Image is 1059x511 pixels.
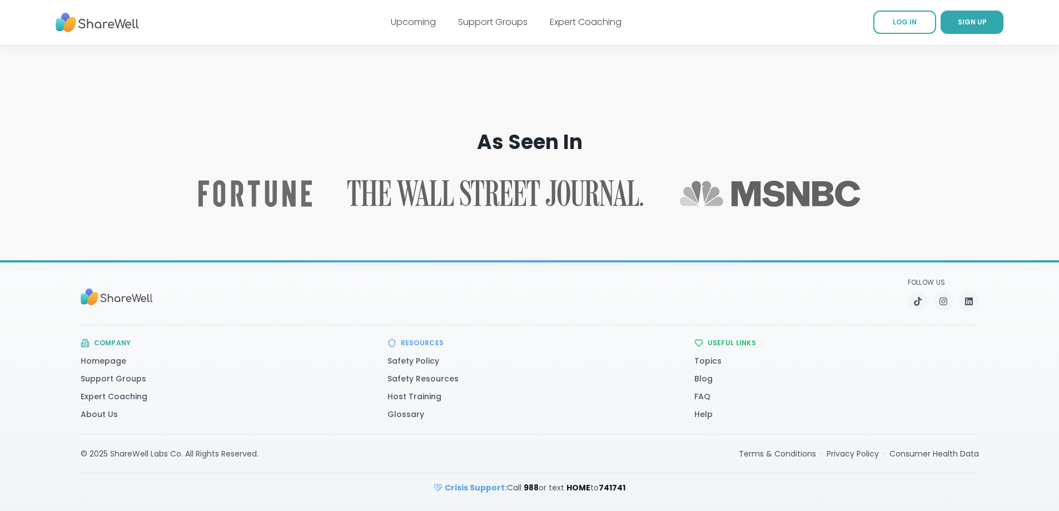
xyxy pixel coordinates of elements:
span: · [821,448,822,459]
a: Homepage [81,355,126,366]
a: FAQ [694,391,710,402]
a: Safety Policy [387,355,439,366]
img: MSNBC logo [679,180,861,207]
strong: 741741 [599,482,625,493]
a: Help [694,409,713,420]
a: Expert Coaching [550,16,622,28]
a: Support Groups [458,16,528,28]
a: Read ShareWell coverage in The Wall Street Journal [347,180,643,207]
p: Follow Us [908,278,979,287]
a: Glossary [387,409,424,420]
h3: Useful Links [708,339,757,348]
a: Safety Resources [387,373,459,384]
a: TikTok [908,291,928,311]
div: © 2025 ShareWell Labs Co. All Rights Reserved. [81,448,258,459]
span: SIGN UP [958,17,987,27]
a: Privacy Policy [827,448,879,459]
h3: Resources [401,339,444,348]
h3: Company [94,339,131,348]
span: · [883,448,885,459]
strong: Crisis Support: [445,482,507,493]
img: Fortune logo [198,180,312,207]
a: LinkedIn [959,291,979,311]
a: Topics [694,355,722,366]
span: Call or text to [445,482,625,493]
a: Expert Coaching [81,391,147,402]
a: LOG IN [873,11,936,34]
a: Support Groups [81,373,146,384]
img: The Wall Street Journal logo [347,180,643,207]
a: Read ShareWell coverage in Fortune [198,180,312,207]
h2: As Seen In [72,131,988,153]
a: Consumer Health Data [889,448,979,459]
a: Instagram [933,291,953,311]
a: Terms & Conditions [739,448,816,459]
img: Sharewell [81,283,153,311]
a: Read ShareWell coverage in MSNBC [679,180,861,207]
span: LOG IN [893,17,917,27]
strong: HOME [566,482,590,493]
strong: 988 [524,482,539,493]
img: ShareWell Nav Logo [56,7,139,38]
a: Host Training [387,391,441,402]
a: About Us [81,409,118,420]
a: SIGN UP [941,11,1003,34]
a: Upcoming [391,16,436,28]
a: Blog [694,373,713,384]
